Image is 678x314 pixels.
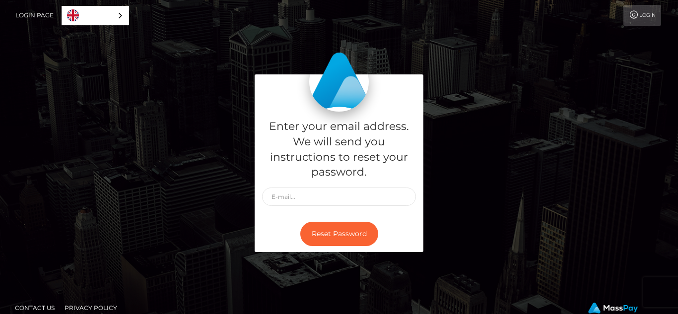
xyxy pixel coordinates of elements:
[62,6,129,25] div: Language
[62,6,129,25] a: English
[62,6,129,25] aside: Language selected: English
[623,5,661,26] a: Login
[309,52,369,112] img: MassPay Login
[262,188,416,206] input: E-mail...
[588,303,638,314] img: MassPay
[300,222,378,246] button: Reset Password
[15,5,54,26] a: Login Page
[262,119,416,180] h5: Enter your email address. We will send you instructions to reset your password.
